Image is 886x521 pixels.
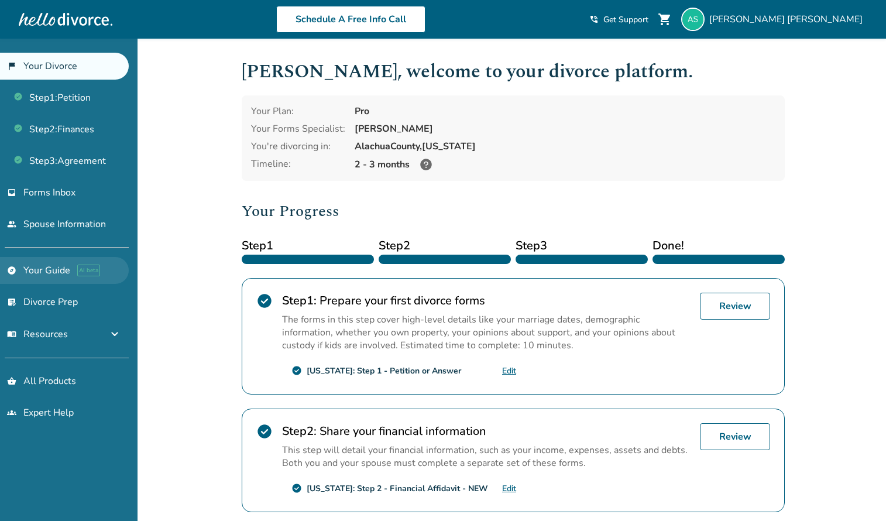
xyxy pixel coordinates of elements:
[355,140,775,153] div: Alachua County, [US_STATE]
[108,327,122,341] span: expand_more
[282,423,317,439] strong: Step 2 :
[251,140,345,153] div: You're divorcing in:
[307,483,488,494] div: [US_STATE]: Step 2 - Financial Affidavit - NEW
[251,122,345,135] div: Your Forms Specialist:
[709,13,867,26] span: [PERSON_NAME] [PERSON_NAME]
[827,465,886,521] iframe: Chat Widget
[7,328,68,341] span: Resources
[251,105,345,118] div: Your Plan:
[282,444,691,469] p: This step will detail your financial information, such as your income, expenses, assets and debts...
[291,483,302,493] span: check_circle
[589,14,648,25] a: phone_in_talkGet Support
[256,293,273,309] span: check_circle
[355,105,775,118] div: Pro
[282,293,317,309] strong: Step 1 :
[653,237,785,255] span: Done!
[7,297,16,307] span: list_alt_check
[7,408,16,417] span: groups
[7,330,16,339] span: menu_book
[7,376,16,386] span: shopping_basket
[7,188,16,197] span: inbox
[77,265,100,276] span: AI beta
[282,293,691,309] h2: Prepare your first divorce forms
[7,266,16,275] span: explore
[242,200,785,223] h2: Your Progress
[516,237,648,255] span: Step 3
[23,186,75,199] span: Forms Inbox
[307,365,461,376] div: [US_STATE]: Step 1 - Petition or Answer
[242,57,785,86] h1: [PERSON_NAME] , welcome to your divorce platform.
[603,14,648,25] span: Get Support
[681,8,705,31] img: andreajuliastich@gmail.com
[502,483,516,494] a: Edit
[700,423,770,450] a: Review
[282,423,691,439] h2: Share your financial information
[7,61,16,71] span: flag_2
[256,423,273,440] span: check_circle
[251,157,345,172] div: Timeline:
[7,220,16,229] span: people
[658,12,672,26] span: shopping_cart
[291,365,302,376] span: check_circle
[379,237,511,255] span: Step 2
[700,293,770,320] a: Review
[355,122,775,135] div: [PERSON_NAME]
[589,15,599,24] span: phone_in_talk
[276,6,425,33] a: Schedule A Free Info Call
[502,365,516,376] a: Edit
[242,237,374,255] span: Step 1
[282,313,691,352] p: The forms in this step cover high-level details like your marriage dates, demographic information...
[355,157,775,172] div: 2 - 3 months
